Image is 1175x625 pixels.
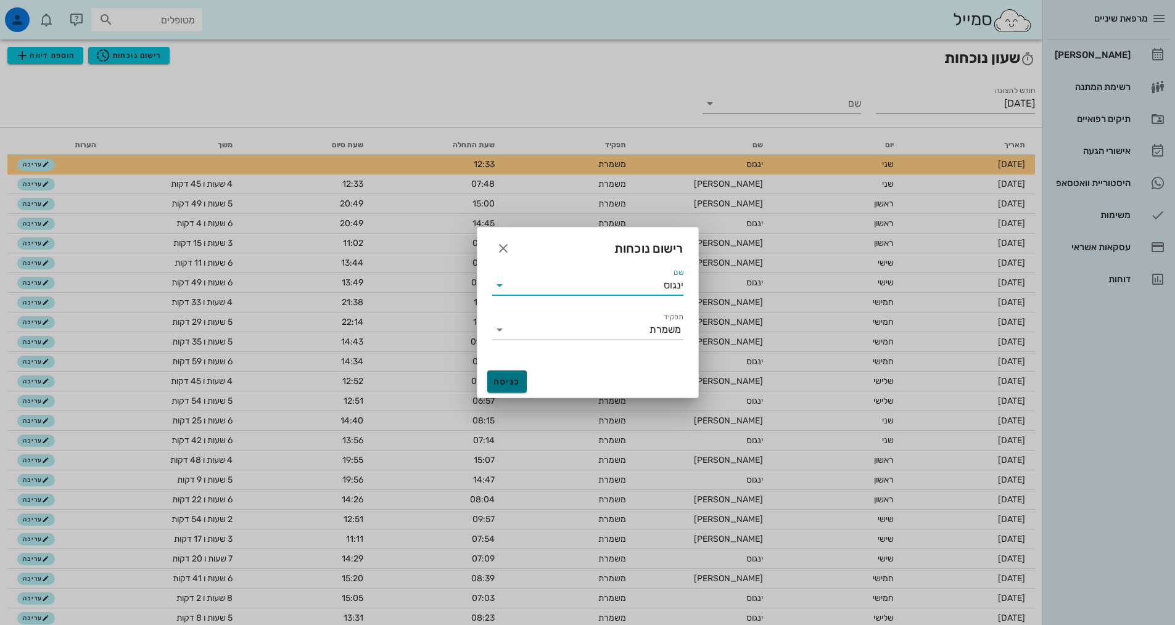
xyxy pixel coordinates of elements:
[492,320,683,340] div: תפקידמשמרת
[674,268,683,277] label: שם
[663,312,683,322] label: תפקיד
[492,377,522,387] span: כניסה
[487,370,527,393] button: כניסה
[649,324,681,335] div: משמרת
[477,227,698,266] div: רישום נוכחות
